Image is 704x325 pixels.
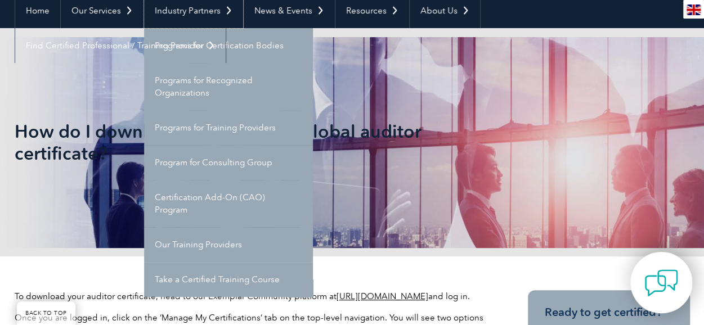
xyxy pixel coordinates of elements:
a: Programs for Certification Bodies [144,28,313,63]
a: Programs for Training Providers [144,110,313,145]
a: BACK TO TOP [17,301,75,325]
h3: Ready to get certified? [545,305,673,319]
p: To download your auditor certificate, head to our Exemplar Community platform at and log in. [15,290,487,303]
img: contact-chat.png [644,266,678,300]
a: Find Certified Professional / Training Provider [15,28,226,63]
a: [URL][DOMAIN_NAME] [337,291,428,301]
a: Programs for Recognized Organizations [144,63,313,110]
img: en [687,4,701,15]
a: Take a Certified Training Course [144,262,313,297]
a: Certification Add-On (CAO) Program [144,180,313,227]
a: Our Training Providers [144,227,313,262]
a: Program for Consulting Group [144,145,313,180]
h1: How do I download my Exemplar Global auditor certificate? [15,120,447,164]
